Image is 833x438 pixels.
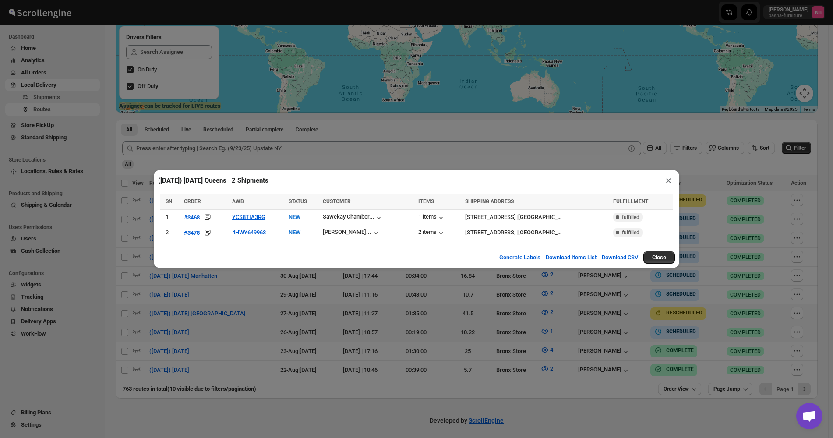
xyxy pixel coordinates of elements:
[184,213,200,222] button: #3468
[184,230,200,236] div: #3478
[289,198,307,205] span: STATUS
[289,214,300,220] span: NEW
[323,213,383,222] button: Sawekay Chamber...
[418,229,445,237] button: 2 items
[597,249,643,266] button: Download CSV
[494,249,546,266] button: Generate Labels
[465,228,516,237] div: [STREET_ADDRESS]
[418,198,434,205] span: ITEMS
[643,251,675,264] button: Close
[796,403,822,429] a: Open chat
[232,229,266,236] button: 4HWY649963
[518,213,562,222] div: [GEOGRAPHIC_DATA]
[323,229,371,235] div: [PERSON_NAME]...
[465,228,608,237] div: |
[323,229,380,237] button: [PERSON_NAME]...
[622,214,639,221] span: fulfilled
[465,198,514,205] span: SHIPPING ADDRESS
[160,225,181,240] td: 2
[465,213,608,222] div: |
[184,214,200,221] div: #3468
[613,198,648,205] span: FULFILLMENT
[518,228,562,237] div: [GEOGRAPHIC_DATA]
[662,174,675,187] button: ×
[166,198,172,205] span: SN
[323,213,374,220] div: Sawekay Chamber...
[540,249,602,266] button: Download Items List
[232,198,244,205] span: AWB
[158,176,268,185] h2: ([DATE]) [DATE] Queens | 2 Shipments
[323,198,351,205] span: CUSTOMER
[465,213,516,222] div: [STREET_ADDRESS]
[184,228,200,237] button: #3478
[184,198,201,205] span: ORDER
[418,213,445,222] button: 1 items
[232,214,265,220] button: YCS8TIA3RG
[289,229,300,236] span: NEW
[160,210,181,225] td: 1
[622,229,639,236] span: fulfilled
